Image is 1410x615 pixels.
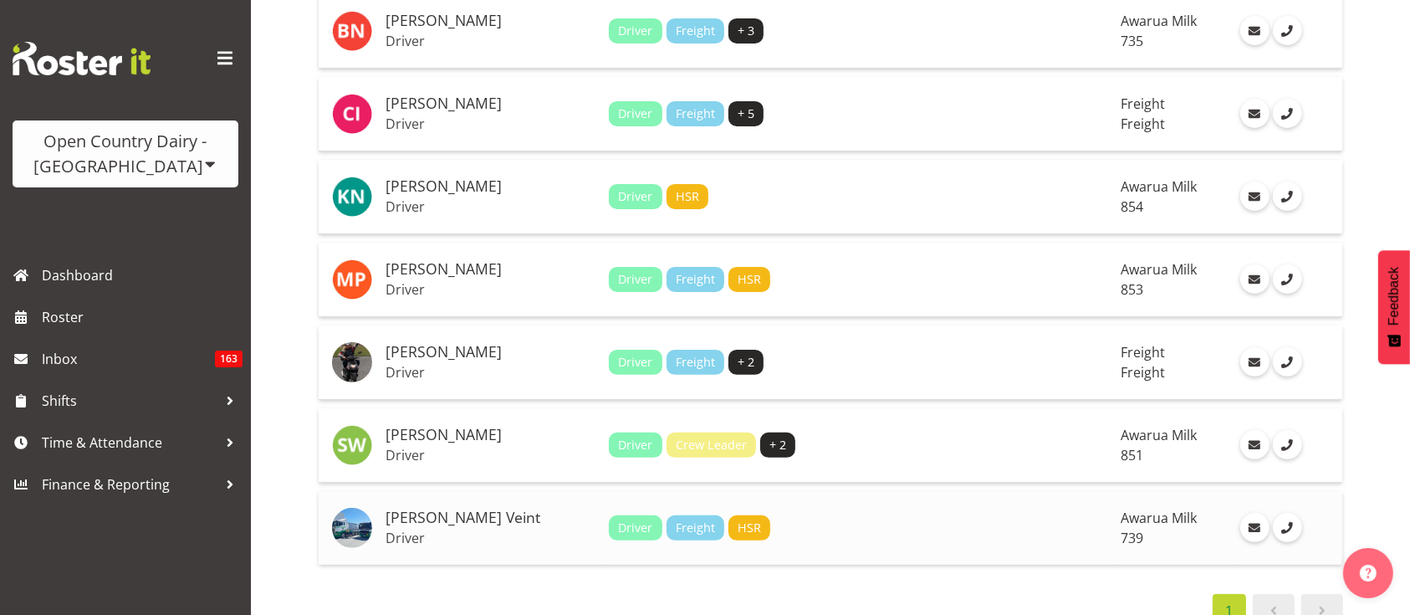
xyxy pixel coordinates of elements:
span: Inbox [42,346,215,372]
h5: [PERSON_NAME] Veint [386,510,595,526]
a: Email Employee [1240,347,1270,377]
a: Call Employee [1273,513,1302,542]
a: Call Employee [1273,182,1302,211]
span: 739 [1121,529,1143,547]
img: karl-nicole9851.jpg [332,177,372,217]
button: Feedback - Show survey [1378,250,1410,364]
a: Email Employee [1240,99,1270,128]
span: Freight [1121,363,1165,382]
p: Driver [386,447,595,464]
span: Driver [619,519,653,537]
span: + 2 [738,353,754,372]
img: tish-veintf659f114e36ac2d4120d81fef9997a05.png [332,508,372,548]
p: Driver [386,530,595,546]
a: Call Employee [1273,16,1302,45]
h5: [PERSON_NAME] [386,344,595,361]
span: Awarua Milk [1121,260,1197,279]
img: stacey-wilson7437.jpg [332,425,372,465]
h5: [PERSON_NAME] [386,95,595,112]
span: 163 [215,351,243,367]
span: HSR [676,187,699,206]
span: 853 [1121,280,1143,299]
a: Email Employee [1240,513,1270,542]
p: Driver [386,364,595,381]
span: + 3 [738,22,754,40]
span: Driver [619,353,653,372]
p: Driver [386,33,595,49]
span: Finance & Reporting [42,472,217,497]
img: marty-powell10116.jpg [332,259,372,300]
span: Awarua Milk [1121,12,1197,30]
h5: [PERSON_NAME] [386,178,595,195]
a: Email Employee [1240,16,1270,45]
span: Feedback [1387,267,1402,325]
span: Crew Leader [676,436,747,454]
a: Call Employee [1273,430,1302,459]
span: Dashboard [42,263,243,288]
span: Awarua Milk [1121,509,1197,527]
span: Freight [676,353,715,372]
span: HSR [738,519,761,537]
a: Call Employee [1273,99,1302,128]
a: Email Employee [1240,264,1270,294]
span: Freight [676,270,715,289]
span: Freight [1121,95,1165,113]
span: Driver [619,436,653,454]
span: Driver [619,187,653,206]
img: peter-duncan5cf5a8f77e22ff3a51bba016ddf55f3d.png [332,342,372,382]
span: Freight [676,519,715,537]
span: Driver [619,22,653,40]
span: Freight [676,22,715,40]
p: Driver [386,281,595,298]
p: Driver [386,115,595,132]
span: Awarua Milk [1121,426,1197,444]
a: Email Employee [1240,430,1270,459]
img: brian-neas7397.jpg [332,11,372,51]
span: Time & Attendance [42,430,217,455]
span: + 5 [738,105,754,123]
span: Awarua Milk [1121,177,1197,196]
span: Shifts [42,388,217,413]
span: Freight [1121,343,1165,361]
a: Call Employee [1273,347,1302,377]
span: 735 [1121,32,1143,50]
h5: [PERSON_NAME] [386,427,595,443]
span: + 2 [769,436,786,454]
span: Driver [619,105,653,123]
h5: [PERSON_NAME] [386,13,595,29]
span: Freight [676,105,715,123]
span: Freight [1121,115,1165,133]
span: Roster [42,305,243,330]
span: 854 [1121,197,1143,216]
img: help-xxl-2.png [1360,565,1377,582]
a: Email Employee [1240,182,1270,211]
span: Driver [619,270,653,289]
img: Rosterit website logo [13,42,151,75]
h5: [PERSON_NAME] [386,261,595,278]
span: HSR [738,270,761,289]
p: Driver [386,198,595,215]
div: Open Country Dairy - [GEOGRAPHIC_DATA] [29,129,222,179]
img: cindy-irvine7405.jpg [332,94,372,134]
span: 851 [1121,446,1143,464]
a: Call Employee [1273,264,1302,294]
